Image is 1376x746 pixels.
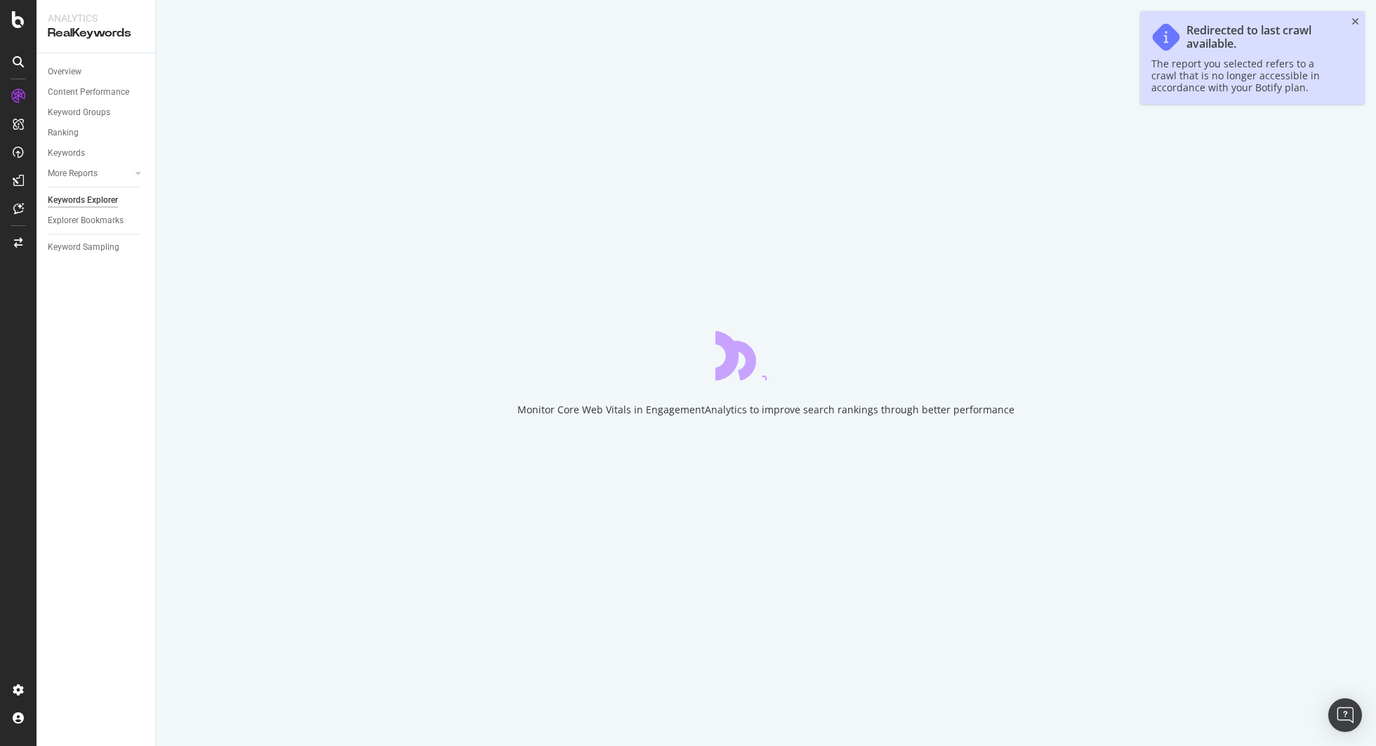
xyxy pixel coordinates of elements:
[48,213,145,228] a: Explorer Bookmarks
[48,105,110,120] div: Keyword Groups
[48,146,85,161] div: Keywords
[48,193,118,208] div: Keywords Explorer
[48,85,145,100] a: Content Performance
[48,146,145,161] a: Keywords
[715,330,816,380] div: animation
[48,193,145,208] a: Keywords Explorer
[48,213,124,228] div: Explorer Bookmarks
[1328,698,1362,732] div: Open Intercom Messenger
[1186,24,1339,51] div: Redirected to last crawl available.
[48,166,98,181] div: More Reports
[48,11,144,25] div: Analytics
[48,25,144,41] div: RealKeywords
[48,65,145,79] a: Overview
[48,240,119,255] div: Keyword Sampling
[48,126,145,140] a: Ranking
[48,166,131,181] a: More Reports
[1151,58,1339,93] div: The report you selected refers to a crawl that is no longer accessible in accordance with your Bo...
[48,126,79,140] div: Ranking
[48,65,81,79] div: Overview
[48,85,129,100] div: Content Performance
[1351,17,1359,27] div: close toast
[48,240,145,255] a: Keyword Sampling
[48,105,145,120] a: Keyword Groups
[517,403,1014,417] div: Monitor Core Web Vitals in EngagementAnalytics to improve search rankings through better performance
